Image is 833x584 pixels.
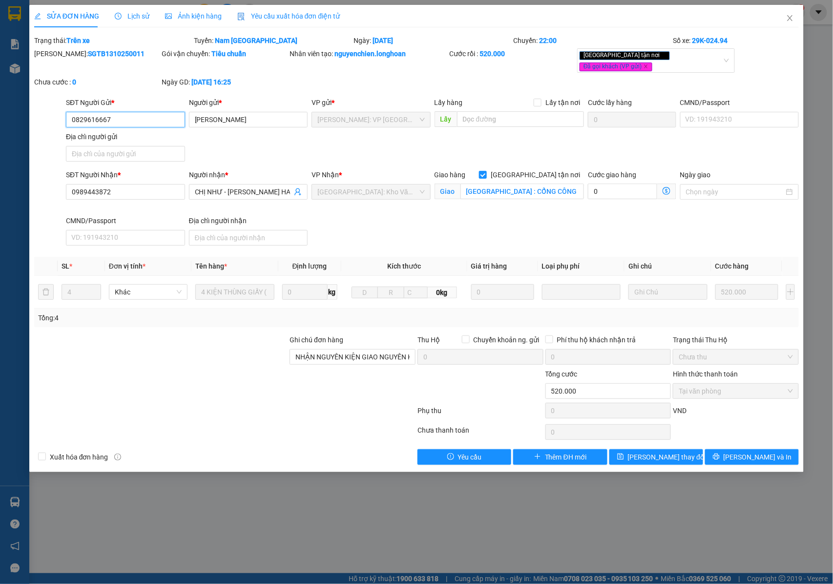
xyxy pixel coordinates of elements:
th: Ghi chú [625,257,711,276]
span: Đã gọi khách (VP gửi) [580,63,652,71]
button: printer[PERSON_NAME] và In [705,449,799,465]
b: 0 [72,78,76,86]
span: Hồ Chí Minh: VP Quận Tân Bình [317,112,425,127]
span: Yêu cầu xuất hóa đơn điện tử [237,12,340,20]
span: VND [673,407,687,415]
span: picture [165,13,172,20]
b: nguyenchien.longhoan [334,50,406,58]
div: CMND/Passport [66,215,185,226]
div: Trạng thái Thu Hộ [673,334,799,345]
input: C [404,287,428,298]
span: Lấy [435,111,457,127]
span: VP Nhận [312,171,339,179]
b: Tiêu chuẩn [211,50,246,58]
span: Tại văn phòng [679,384,793,398]
b: [DATE] 16:25 [191,78,231,86]
span: close [661,53,666,58]
button: plus [786,284,795,300]
div: Địa chỉ người nhận [189,215,308,226]
input: Địa chỉ của người nhận [189,230,308,246]
span: Lấy hàng [435,99,463,106]
input: Ghi Chú [628,284,707,300]
span: Yêu cầu [458,452,482,462]
span: Ảnh kiện hàng [165,12,222,20]
div: Chưa cước : [34,77,160,87]
span: Chuyển khoản ng. gửi [470,334,543,345]
input: VD: Bàn, Ghế [195,284,274,300]
div: Chuyến: [512,35,672,46]
span: kg [328,284,337,300]
div: Chưa thanh toán [416,425,544,442]
div: Địa chỉ người gửi [66,131,185,142]
div: Nhân viên tạo: [290,48,447,59]
div: Trạng thái: [33,35,193,46]
b: 29K-024.94 [692,37,728,44]
span: Phí thu hộ khách nhận trả [553,334,640,345]
span: [PERSON_NAME] và In [724,452,792,462]
span: Kích thước [387,262,421,270]
b: 520.000 [479,50,505,58]
label: Cước lấy hàng [588,99,632,106]
input: R [377,287,404,298]
span: Giá trị hàng [471,262,507,270]
span: Tên hàng [195,262,227,270]
div: VP gửi [312,97,431,108]
div: Ngày: [353,35,512,46]
input: Cước giao hàng [588,184,657,199]
div: Ngày GD: [162,77,288,87]
span: edit [34,13,41,20]
label: Hình thức thanh toán [673,370,738,378]
div: Phụ thu [416,405,544,422]
span: close [786,14,794,22]
span: exclamation-circle [447,453,454,461]
span: info-circle [114,454,121,460]
span: save [617,453,624,461]
span: Khác [115,285,182,299]
div: CMND/Passport [680,97,799,108]
span: Thu Hộ [417,336,440,344]
div: Gói vận chuyển: [162,48,288,59]
span: [GEOGRAPHIC_DATA] tận nơi [487,169,584,180]
span: [GEOGRAPHIC_DATA] tận nơi [580,51,670,60]
div: Số xe: [672,35,800,46]
span: Cước hàng [715,262,749,270]
div: SĐT Người Nhận [66,169,185,180]
b: [DATE] [373,37,393,44]
span: Lịch sử [115,12,149,20]
input: Giao tận nơi [460,184,584,199]
input: Địa chỉ của người gửi [66,146,185,162]
div: Tổng: 4 [38,313,322,323]
input: D [352,287,378,298]
b: SGTB1310250011 [88,50,145,58]
span: SL [62,262,69,270]
div: Người gửi [189,97,308,108]
input: Ghi chú đơn hàng [290,349,416,365]
span: Giao hàng [435,171,466,179]
label: Ghi chú đơn hàng [290,336,343,344]
span: dollar-circle [663,187,670,195]
label: Cước giao hàng [588,171,636,179]
span: user-add [294,188,302,196]
th: Loại phụ phí [538,257,625,276]
span: Hà Nội: Kho Văn Điển Thanh Trì [317,185,425,199]
input: Ngày giao [686,187,785,197]
input: 0 [715,284,778,300]
input: 0 [471,284,534,300]
span: Chưa thu [679,350,793,364]
input: Cước lấy hàng [588,112,676,127]
label: Ngày giao [680,171,711,179]
div: SĐT Người Gửi [66,97,185,108]
span: [PERSON_NAME] thay đổi [628,452,706,462]
b: Nam [GEOGRAPHIC_DATA] [215,37,297,44]
input: Dọc đường [457,111,584,127]
button: save[PERSON_NAME] thay đổi [609,449,703,465]
div: Cước rồi : [449,48,575,59]
span: Xuất hóa đơn hàng [46,452,112,462]
span: Lấy tận nơi [541,97,584,108]
span: Đơn vị tính [109,262,146,270]
div: [PERSON_NAME]: [34,48,160,59]
button: delete [38,284,54,300]
span: printer [713,453,720,461]
button: Close [776,5,804,32]
div: Người nhận [189,169,308,180]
